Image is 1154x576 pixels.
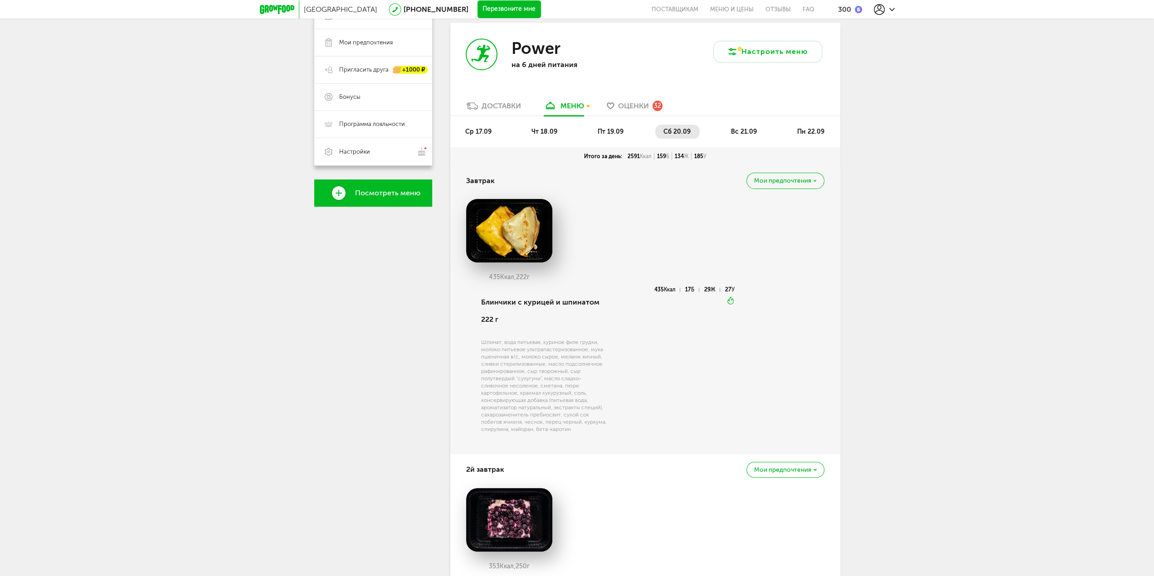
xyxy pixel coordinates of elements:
[797,128,824,136] span: пн 22.09
[685,288,699,292] div: 17
[618,102,649,110] span: Оценки
[314,138,432,165] a: Настройки
[754,178,811,184] span: Мои предпочтения
[314,83,432,111] a: Бонусы
[652,101,662,111] div: 32
[691,153,709,160] div: 185
[539,101,589,116] a: меню
[713,41,822,63] button: Настроить меню
[466,199,552,262] img: big_gxlwAbCW2n1J2XiV.png
[855,6,862,13] img: bonus_b.cdccf46.png
[393,66,428,74] div: +1000 ₽
[339,93,360,101] span: Бонусы
[654,153,672,160] div: 159
[511,60,629,69] p: на 6 дней питания
[598,128,623,136] span: пт 19.09
[466,488,552,552] img: big_MoPKPmMjtfSDl5PN.png
[339,148,370,156] span: Настройки
[672,153,691,160] div: 134
[527,273,530,281] span: г
[477,0,541,19] button: Перезвоните мне
[511,39,560,58] h3: Power
[663,128,691,136] span: сб 20.09
[404,5,468,14] a: [PHONE_NUMBER]
[481,287,607,335] div: Блинчики с курицей и шпинатом 222 г
[666,153,669,160] span: Б
[654,288,680,292] div: 435
[314,56,432,83] a: Пригласить друга +1000 ₽
[500,273,516,281] span: Ккал,
[527,562,530,570] span: г
[531,128,557,136] span: чт 18.09
[462,101,526,116] a: Доставки
[725,288,735,292] div: 27
[465,128,492,136] span: ср 17.09
[704,288,720,292] div: 29
[314,29,432,56] a: Мои предпочтения
[339,120,405,128] span: Программа лояльности
[691,286,694,293] span: Б
[703,153,706,160] span: У
[754,467,811,473] span: Мои предпочтения
[339,39,393,47] span: Мои предпочтения
[466,461,504,478] h4: 2й завтрак
[466,274,552,281] div: 435 222
[731,128,757,136] span: вс 21.09
[560,102,584,110] div: меню
[684,153,689,160] span: Ж
[711,286,716,293] span: Ж
[314,179,432,207] a: Посмотреть меню
[640,153,652,160] span: Ккал
[625,153,654,160] div: 2591
[838,5,851,14] div: 300
[581,153,625,160] div: Итого за день:
[731,286,735,293] span: У
[602,101,667,116] a: Оценки 32
[466,172,495,189] h4: Завтрак
[664,286,676,293] span: Ккал
[482,102,521,110] div: Доставки
[500,562,516,570] span: Ккал,
[339,66,389,74] span: Пригласить друга
[466,563,552,570] div: 353 250
[314,111,432,138] a: Программа лояльности
[355,189,420,197] span: Посмотреть меню
[481,339,607,433] div: Шпинат, вода питьевая, куриное филе грудки, молоко питьевое ультрапастеризованное, мука пшеничная...
[304,5,377,14] span: [GEOGRAPHIC_DATA]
